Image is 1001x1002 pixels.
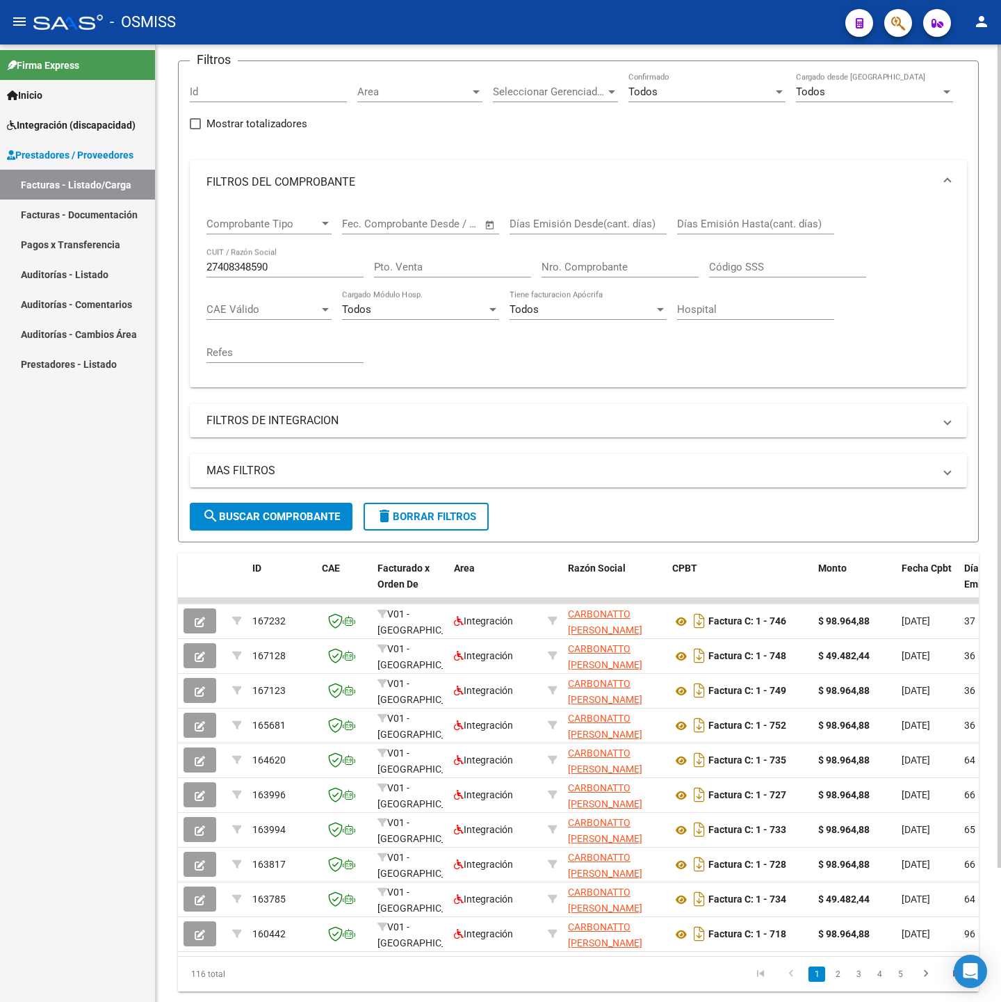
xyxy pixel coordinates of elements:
span: Integración [454,685,513,696]
span: CAE Válido [206,303,319,316]
span: 167232 [252,615,286,627]
span: CARBONATTO [PERSON_NAME] [568,748,642,775]
span: 164620 [252,754,286,766]
span: Todos [796,86,825,98]
span: Todos [628,86,658,98]
mat-icon: search [202,508,219,524]
span: CARBONATTO [PERSON_NAME] [568,887,642,914]
strong: Factura C: 1 - 718 [708,929,786,940]
mat-expansion-panel-header: FILTROS DEL COMPROBANTE [190,160,967,204]
div: 27408348590 [568,919,661,948]
div: 27408348590 [568,850,661,879]
strong: Factura C: 1 - 752 [708,720,786,732]
a: go to previous page [778,967,804,982]
datatable-header-cell: ID [247,553,316,615]
span: Todos [510,303,539,316]
datatable-header-cell: CPBT [667,553,813,615]
a: go to next page [913,967,939,982]
span: Integración (discapacidad) [7,118,136,133]
span: 163785 [252,894,286,905]
strong: $ 98.964,88 [818,789,870,800]
span: [DATE] [902,894,930,905]
span: Prestadores / Proveedores [7,147,133,163]
div: 27408348590 [568,884,661,914]
span: CARBONATTO [PERSON_NAME] [568,678,642,705]
strong: Factura C: 1 - 728 [708,859,786,871]
button: Borrar Filtros [364,503,489,531]
div: FILTROS DEL COMPROBANTE [190,204,967,387]
span: Firma Express [7,58,79,73]
input: Fecha inicio [342,218,398,230]
strong: $ 49.482,44 [818,650,870,661]
span: Integración [454,789,513,800]
span: 36 [964,685,975,696]
span: 163996 [252,789,286,800]
span: Fecha Cpbt [902,563,952,574]
span: [DATE] [902,928,930,939]
mat-icon: menu [11,13,28,30]
span: Seleccionar Gerenciador [493,86,605,98]
li: page 2 [827,962,848,986]
span: Comprobante Tipo [206,218,319,230]
span: 163817 [252,859,286,870]
i: Descargar documento [690,749,708,771]
i: Descargar documento [690,818,708,841]
strong: Factura C: 1 - 733 [708,825,786,836]
span: Mostrar totalizadores [206,115,307,132]
strong: Factura C: 1 - 749 [708,686,786,697]
div: Open Intercom Messenger [954,955,987,988]
mat-expansion-panel-header: MAS FILTROS [190,454,967,487]
span: CARBONATTO [PERSON_NAME] [568,643,642,670]
i: Descargar documento [690,888,708,910]
span: Integración [454,720,513,731]
mat-panel-title: MAS FILTROS [206,463,934,478]
span: CARBONATTO [PERSON_NAME] [568,713,642,740]
datatable-header-cell: Fecha Cpbt [896,553,959,615]
strong: $ 98.964,88 [818,615,870,627]
a: 3 [850,967,867,982]
span: 64 [964,894,975,905]
div: 27408348590 [568,780,661,809]
strong: $ 98.964,88 [818,824,870,835]
strong: $ 98.964,88 [818,754,870,766]
span: - OSMISS [110,7,176,38]
button: Open calendar [482,217,498,233]
i: Descargar documento [690,853,708,875]
mat-expansion-panel-header: FILTROS DE INTEGRACION [190,404,967,437]
strong: Factura C: 1 - 735 [708,755,786,766]
span: [DATE] [902,720,930,731]
li: page 4 [869,962,890,986]
div: 27408348590 [568,676,661,705]
li: page 3 [848,962,869,986]
input: Fecha fin [411,218,478,230]
span: Integración [454,615,513,627]
strong: $ 98.964,88 [818,685,870,696]
span: 96 [964,928,975,939]
span: [DATE] [902,824,930,835]
span: Integración [454,754,513,766]
datatable-header-cell: CAE [316,553,372,615]
span: Area [357,86,470,98]
span: ID [252,563,261,574]
button: Buscar Comprobante [190,503,352,531]
i: Descargar documento [690,645,708,667]
span: 167128 [252,650,286,661]
span: Buscar Comprobante [202,510,340,523]
span: 165681 [252,720,286,731]
span: Integración [454,928,513,939]
span: Integración [454,650,513,661]
span: [DATE] [902,650,930,661]
span: 66 [964,859,975,870]
datatable-header-cell: Area [448,553,542,615]
span: Inicio [7,88,42,103]
span: 64 [964,754,975,766]
i: Descargar documento [690,714,708,736]
span: 37 [964,615,975,627]
li: page 1 [806,962,827,986]
span: 66 [964,789,975,800]
strong: Factura C: 1 - 748 [708,651,786,662]
span: CARBONATTO [PERSON_NAME] [568,782,642,809]
span: 167123 [252,685,286,696]
i: Descargar documento [690,784,708,806]
span: [DATE] [902,685,930,696]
